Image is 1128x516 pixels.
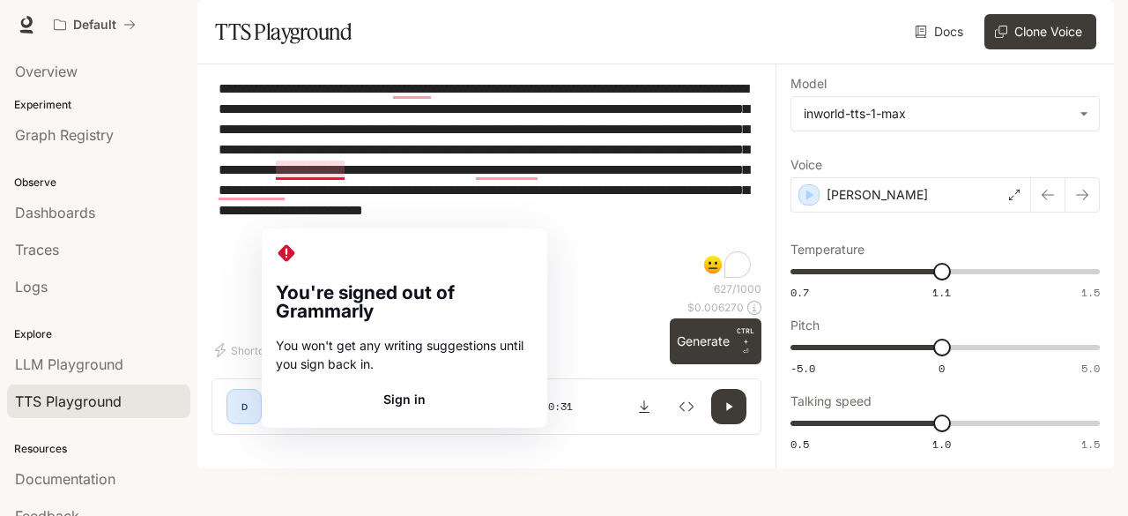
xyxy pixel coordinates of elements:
button: Inspect [669,389,704,424]
h1: TTS Playground [215,14,352,49]
span: 1.0 [932,437,951,452]
div: inworld-tts-1-max [804,105,1071,123]
p: ⏎ [737,325,754,357]
div: inworld-tts-1-max [791,97,1099,131]
a: Docs [911,14,970,49]
span: 0.7 [790,285,809,300]
span: 0.5 [790,437,809,452]
p: Model [790,78,827,90]
span: 0 [939,361,945,376]
span: 5.0 [1081,361,1100,376]
span: 1.5 [1081,437,1100,452]
p: Talking speed [790,395,872,408]
textarea: To enrich screen reader interactions, please activate Accessibility in Grammarly extension settings [219,79,754,281]
button: All workspaces [46,7,144,42]
span: 1.1 [932,285,951,300]
p: Temperature [790,243,865,256]
button: GenerateCTRL +⏎ [670,318,761,364]
span: -5.0 [790,361,815,376]
p: CTRL + [737,325,754,347]
span: 0:31 [548,398,573,415]
div: D [230,393,258,421]
p: Pitch [790,319,820,332]
button: Shortcuts [211,336,286,364]
p: Default [73,18,116,33]
button: Clone Voice [984,14,1096,49]
p: Voice [790,159,822,171]
span: 1.5 [1081,285,1100,300]
button: Download audio [627,389,662,424]
p: [PERSON_NAME] [827,186,928,204]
